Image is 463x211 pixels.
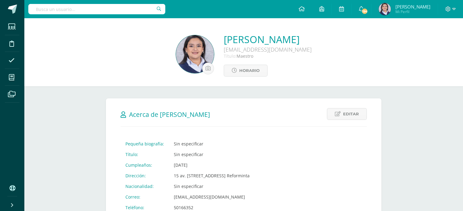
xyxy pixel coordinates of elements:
[239,65,260,76] span: Horario
[224,65,268,77] a: Horario
[121,138,169,149] td: Pequeña biografía:
[169,149,254,160] td: Sin especificar
[176,35,214,73] img: 31bd5a8f037589e47d54eb4c1d511d9d.png
[224,53,237,59] span: Título:
[395,9,430,14] span: Mi Perfil
[121,170,169,181] td: Dirección:
[169,192,254,202] td: [EMAIL_ADDRESS][DOMAIN_NAME]
[224,33,312,46] a: [PERSON_NAME]
[395,4,430,10] span: [PERSON_NAME]
[129,110,210,119] span: Acerca de [PERSON_NAME]
[343,108,359,120] span: Editar
[169,170,254,181] td: 15 av. [STREET_ADDRESS] Reforminta
[169,138,254,149] td: Sin especificar
[121,181,169,192] td: Nacionalidad:
[169,181,254,192] td: Sin especificar
[169,160,254,170] td: [DATE]
[121,192,169,202] td: Correo:
[28,4,165,14] input: Busca un usuario...
[379,3,391,15] img: 8031ff02cdbf27b1e92c1b01252b7000.png
[237,53,253,59] span: Maestro
[327,108,367,120] a: Editar
[224,46,312,53] div: [EMAIL_ADDRESS][DOMAIN_NAME]
[121,160,169,170] td: Cumpleaños:
[121,149,169,160] td: Título:
[361,8,368,15] span: 194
